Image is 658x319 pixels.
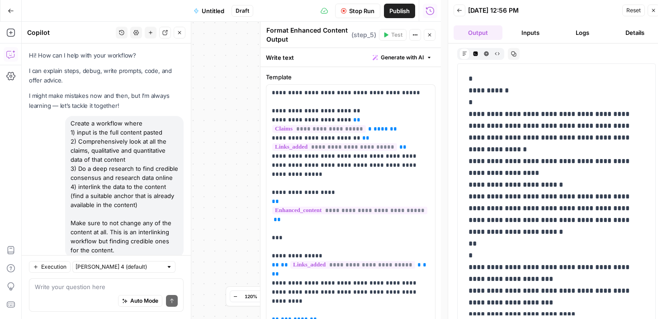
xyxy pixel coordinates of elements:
[559,25,607,40] button: Logs
[76,262,162,271] input: Claude Sonnet 4 (default)
[260,48,441,67] div: Write text
[29,66,184,85] p: I can explain steps, debug, write prompts, code, and offer advice.
[65,116,184,257] div: Create a workflow where 1) input is the full content pasted 2) Comprehensively look at all the cl...
[622,5,645,16] button: Reset
[245,293,257,300] span: 120%
[27,28,113,37] div: Copilot
[379,29,407,41] button: Test
[384,4,415,18] button: Publish
[626,6,641,14] span: Reset
[266,72,436,82] label: Template
[391,31,402,39] span: Test
[118,295,162,307] button: Auto Mode
[41,263,66,271] span: Execution
[188,4,230,18] button: Untitled
[369,52,436,63] button: Generate with AI
[381,53,424,62] span: Generate with AI
[236,7,249,15] span: Draft
[29,51,184,60] p: Hi! How can I help with your workflow?
[351,30,376,39] span: ( step_5 )
[266,26,349,44] textarea: Format Enhanced Content Output
[29,91,184,110] p: I might make mistakes now and then, but I’m always learning — let’s tackle it together!
[29,261,71,273] button: Execution
[454,25,502,40] button: Output
[389,6,410,15] span: Publish
[506,25,555,40] button: Inputs
[335,4,380,18] button: Stop Run
[130,297,158,305] span: Auto Mode
[202,6,224,15] span: Untitled
[349,6,374,15] span: Stop Run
